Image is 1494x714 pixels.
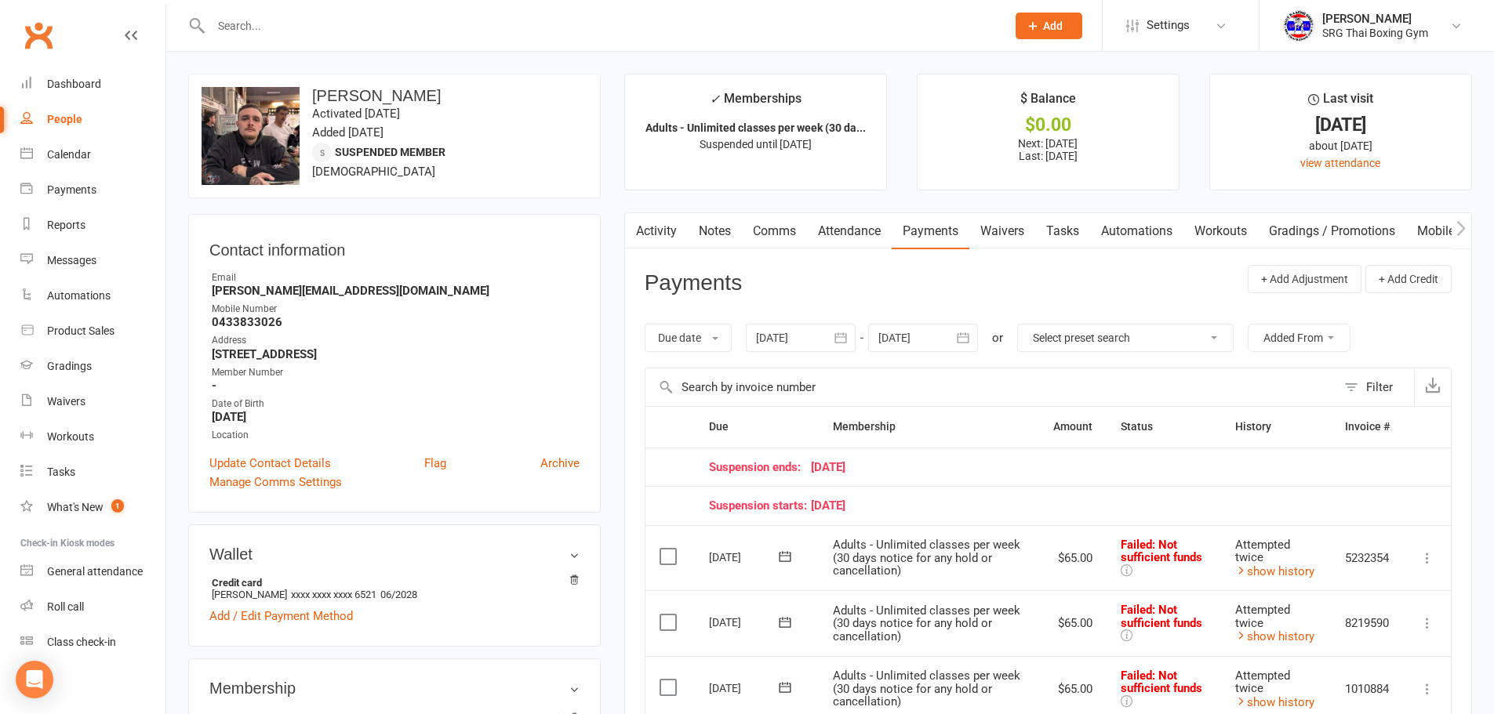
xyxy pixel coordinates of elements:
div: or [992,328,1003,347]
div: Filter [1366,378,1393,397]
div: Payments [47,183,96,196]
a: Tasks [1035,213,1090,249]
span: Failed [1121,603,1202,630]
div: [DATE] [709,499,1390,513]
div: Reports [47,219,85,231]
a: Automations [1090,213,1183,249]
a: Tasks [20,455,165,490]
button: Filter [1336,368,1414,406]
span: Suspended until [DATE] [700,138,812,150]
a: Update Contact Details [209,454,331,473]
strong: [DATE] [212,410,580,424]
a: show history [1235,629,1314,643]
a: Messages [20,243,165,278]
div: Gradings [47,360,92,372]
strong: Adults - Unlimited classes per week (30 da... [645,121,866,134]
span: [DEMOGRAPHIC_DATA] [312,165,435,179]
div: Class check-in [47,636,116,648]
div: Tasks [47,466,75,478]
div: Waivers [47,395,85,408]
th: Status [1107,407,1221,447]
div: People [47,113,82,125]
a: People [20,102,165,137]
a: Waivers [20,384,165,419]
span: Attempted twice [1235,603,1290,630]
a: Gradings [20,349,165,384]
a: Payments [892,213,969,249]
button: + Add Credit [1365,265,1452,293]
div: $ Balance [1020,89,1076,117]
a: Roll call [20,589,165,625]
div: Email [212,270,580,285]
a: Notes [688,213,742,249]
a: Reports [20,208,165,243]
img: thumb_image1718682644.png [1283,10,1314,42]
span: Attempted twice [1235,538,1290,565]
a: Attendance [807,213,892,249]
th: History [1221,407,1331,447]
time: Added [DATE] [312,125,383,140]
input: Search... [206,15,995,37]
th: Due [695,407,819,447]
a: Activity [625,213,688,249]
a: Workouts [20,419,165,455]
a: show history [1235,695,1314,709]
li: [PERSON_NAME] [209,574,580,603]
h3: [PERSON_NAME] [202,87,587,104]
span: Attempted twice [1235,669,1290,696]
a: Archive [540,454,580,473]
strong: [PERSON_NAME][EMAIL_ADDRESS][DOMAIN_NAME] [212,284,580,298]
a: Mobile App [1406,213,1491,249]
a: Calendar [20,137,165,172]
div: Open Intercom Messenger [16,661,53,698]
span: Failed [1121,669,1202,696]
h3: Contact information [209,235,580,259]
span: Failed [1121,538,1202,565]
button: Add [1016,13,1082,39]
strong: - [212,379,580,393]
a: General attendance kiosk mode [20,554,165,589]
div: [DATE] [709,610,781,634]
strong: Credit card [212,577,572,589]
span: Suspension ends: [709,461,811,474]
div: $0.00 [932,117,1165,133]
a: Waivers [969,213,1035,249]
span: xxxx xxxx xxxx 6521 [291,589,376,600]
div: Memberships [710,89,802,118]
div: SRG Thai Boxing Gym [1322,26,1428,40]
div: Date of Birth [212,397,580,411]
h3: Payments [645,271,743,295]
div: [PERSON_NAME] [1322,12,1428,26]
time: Activated [DATE] [312,107,400,121]
p: Next: [DATE] Last: [DATE] [932,137,1165,162]
span: Adults - Unlimited classes per week (30 days notice for any hold or cancellation) [833,669,1020,709]
a: Gradings / Promotions [1258,213,1406,249]
span: : Not sufficient funds [1121,669,1202,696]
a: view attendance [1300,157,1380,169]
span: Adults - Unlimited classes per week (30 days notice for any hold or cancellation) [833,603,1020,643]
div: [DATE] [709,676,781,700]
button: Added From [1248,324,1350,352]
td: $65.00 [1039,590,1107,656]
strong: 0433833026 [212,315,580,329]
a: Product Sales [20,314,165,349]
div: Messages [47,254,96,266]
i: ✓ [710,92,720,107]
div: General attendance [47,565,143,578]
button: + Add Adjustment [1248,265,1361,293]
span: Add [1043,20,1063,32]
h3: Membership [209,680,580,697]
div: Roll call [47,600,84,613]
div: Calendar [47,148,91,161]
th: Invoice # [1331,407,1404,447]
div: What's New [47,501,104,513]
span: Settings [1147,8,1190,43]
div: Address [212,333,580,348]
div: [DATE] [1224,117,1457,133]
div: Mobile Number [212,302,580,317]
a: Dashboard [20,67,165,102]
div: Last visit [1308,89,1373,117]
h3: Wallet [209,545,580,563]
input: Search by invoice number [645,368,1336,406]
span: Adults - Unlimited classes per week (30 days notice for any hold or cancellation) [833,538,1020,578]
